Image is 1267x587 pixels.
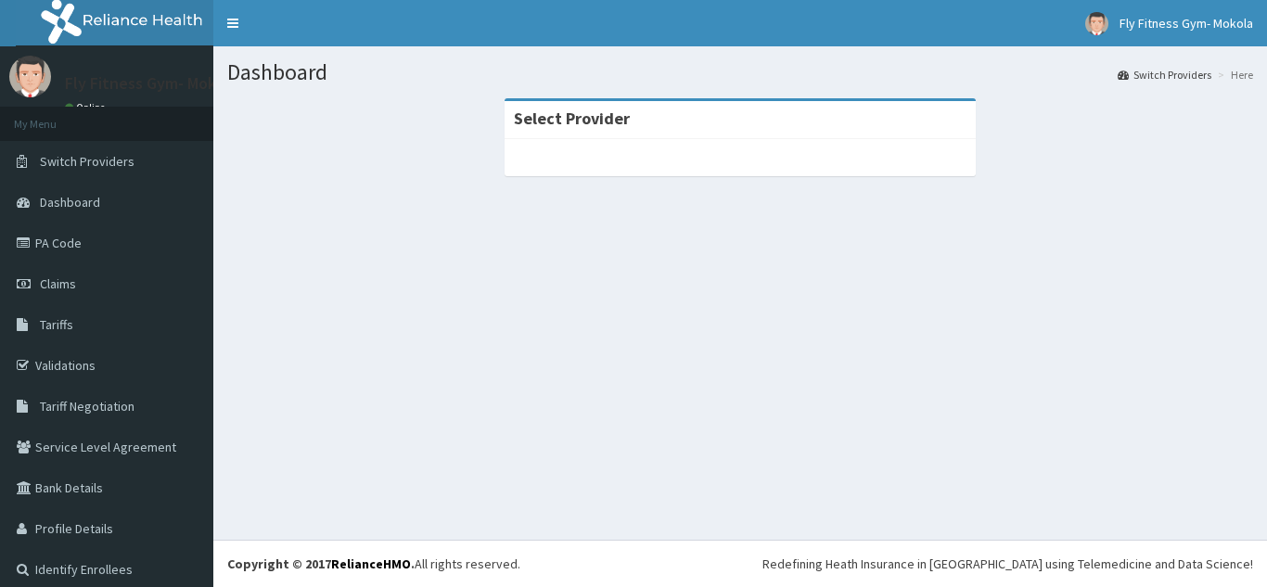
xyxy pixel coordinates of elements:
a: RelianceHMO [331,555,411,572]
h1: Dashboard [227,60,1253,84]
span: Switch Providers [40,153,134,170]
li: Here [1213,67,1253,83]
img: User Image [9,56,51,97]
span: Fly Fitness Gym- Mokola [1120,15,1253,32]
span: Tariffs [40,316,73,333]
strong: Copyright © 2017 . [227,555,415,572]
img: User Image [1085,12,1108,35]
a: Online [65,101,109,114]
a: Switch Providers [1118,67,1211,83]
footer: All rights reserved. [213,540,1267,587]
div: Redefining Heath Insurance in [GEOGRAPHIC_DATA] using Telemedicine and Data Science! [762,555,1253,573]
span: Dashboard [40,194,100,211]
span: Claims [40,275,76,292]
p: Fly Fitness Gym- Mokola [65,75,238,92]
strong: Select Provider [514,108,630,129]
span: Tariff Negotiation [40,398,134,415]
